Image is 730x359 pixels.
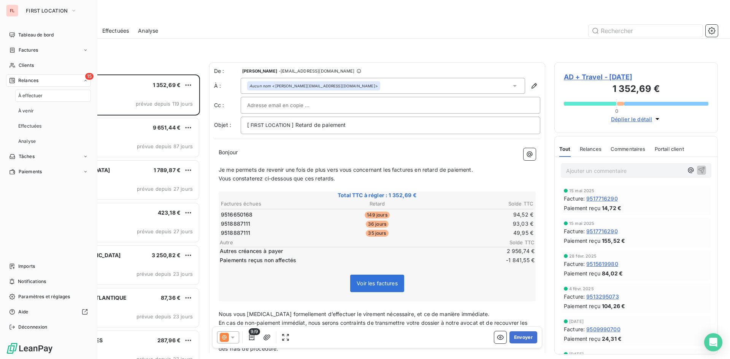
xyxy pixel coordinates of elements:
[249,121,291,130] span: FIRST LOCATION
[6,306,91,318] a: Aide
[6,74,91,147] a: 15RelancesÀ effectuerÀ venirEffectuéesAnalyse
[220,239,489,245] span: Autre
[249,83,378,89] div: <[PERSON_NAME][EMAIL_ADDRESS][DOMAIN_NAME]>
[136,313,193,319] span: prévue depuis 23 jours
[586,195,618,202] span: 9517716290
[18,123,42,130] span: Effectuées
[6,291,91,303] a: Paramètres et réglages
[325,200,429,208] th: Retard
[18,77,38,84] span: Relances
[219,175,335,182] span: Vous constaterez ci-dessous que ces retards.
[6,59,91,71] a: Clients
[18,263,35,270] span: Imports
[569,188,595,193] span: 15 mai 2025
[136,101,193,107] span: prévue depuis 119 jours
[221,200,324,208] th: Factures échues
[586,325,620,333] span: 9509990700
[569,286,594,291] span: 4 févr. 2025
[655,146,684,152] span: Portail client
[602,237,625,245] span: 155,52 €
[137,143,193,149] span: prévue depuis 87 jours
[137,228,193,234] span: prévue depuis 27 jours
[214,82,241,90] label: À :
[18,108,34,114] span: À venir
[430,200,534,208] th: Solde TTC
[15,90,91,102] a: À effectuer
[18,324,48,331] span: Déconnexion
[569,254,597,258] span: 28 févr. 2025
[564,82,708,97] h3: 1 352,69 €
[589,25,703,37] input: Rechercher
[136,271,193,277] span: prévue depuis 23 jours
[219,319,529,335] span: En cas de non-paiement immédiat, nous serons contraints de transmettre votre dossier à notre avoc...
[157,337,181,343] span: 287,96 €
[19,62,34,69] span: Clients
[153,124,181,131] span: 9 651,44 €
[6,44,91,56] a: Factures
[137,186,193,192] span: prévue depuis 27 jours
[586,260,618,268] span: 9515619980
[152,252,181,258] span: 3 250,82 €
[6,342,53,354] img: Logo LeanPay
[564,227,585,235] span: Facture :
[602,204,621,212] span: 14,72 €
[564,72,708,82] span: AD + Travel - [DATE]
[214,67,241,75] span: De :
[242,69,277,73] span: [PERSON_NAME]
[247,100,329,111] input: Adresse email en copie ...
[489,256,535,264] span: -1 841,55 €
[220,247,487,255] span: Autres créances à payer
[249,328,260,335] span: 9/9
[19,153,35,160] span: Tâches
[18,278,46,285] span: Notifications
[19,168,42,175] span: Paiements
[6,29,91,41] a: Tableau de bord
[153,82,181,88] span: 1 352,69 €
[602,335,622,343] span: 24,31 €
[569,221,595,226] span: 15 mai 2025
[15,135,91,147] a: Analyse
[365,212,389,218] span: 149 jours
[6,5,18,17] div: FL
[18,308,29,315] span: Aide
[357,280,398,286] span: Voir les factures
[15,120,91,132] a: Effectuées
[564,302,600,310] span: Paiement reçu
[509,331,537,343] button: Envoyer
[26,8,68,14] span: FIRST LOCATION
[6,260,91,272] a: Imports
[564,195,585,202] span: Facture :
[366,230,388,237] span: 35 jours
[611,115,652,123] span: Déplier le détail
[564,325,585,333] span: Facture :
[704,333,722,351] div: Open Intercom Messenger
[18,293,70,300] span: Paramètres et réglages
[221,229,251,237] span: 9518887111
[569,319,584,324] span: [DATE]
[6,150,91,163] a: Tâches
[221,211,253,218] span: 9516650168
[154,167,181,173] span: 1 789,87 €
[615,108,618,114] span: 0
[214,101,241,109] label: Cc :
[220,256,487,264] span: Paiements reçus non affectés
[19,47,38,54] span: Factures
[559,146,571,152] span: Tout
[580,146,601,152] span: Relances
[158,209,181,216] span: 423,18 €
[569,352,584,356] span: [DATE]
[430,220,534,228] td: 93,03 €
[279,69,354,73] span: - [EMAIL_ADDRESS][DOMAIN_NAME]
[564,237,600,245] span: Paiement reçu
[292,122,346,128] span: ] Retard de paiement
[602,302,625,310] span: 104,26 €
[564,335,600,343] span: Paiement reçu
[15,105,91,117] a: À venir
[6,166,91,178] a: Paiements
[36,74,200,359] div: grid
[586,227,618,235] span: 9517716290
[220,191,535,199] span: Total TTC à régler : 1 352,69 €
[366,221,389,228] span: 36 jours
[564,204,600,212] span: Paiement reçu
[221,220,251,228] span: 9518887111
